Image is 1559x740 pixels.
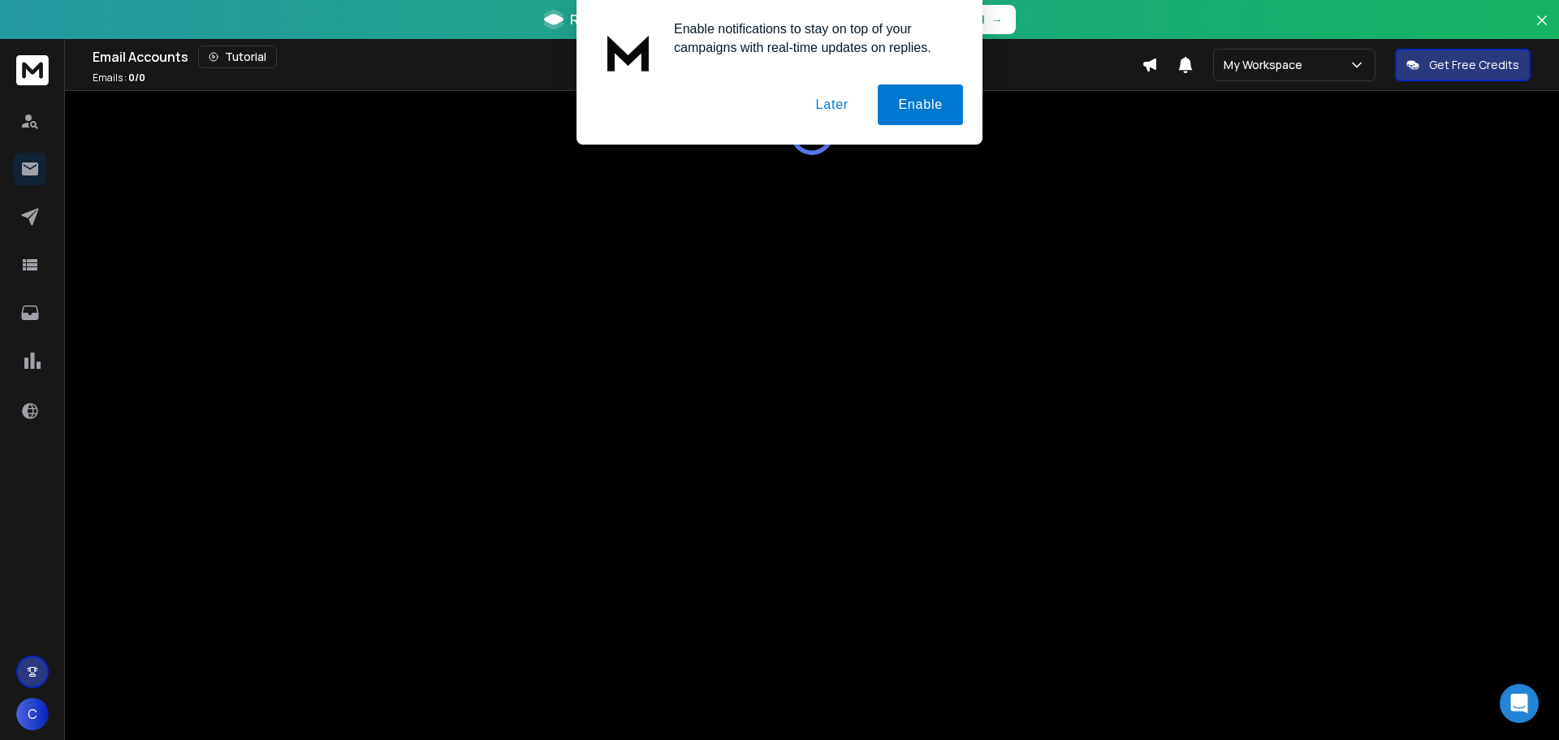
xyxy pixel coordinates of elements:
[596,19,661,84] img: notification icon
[1500,684,1539,723] div: Open Intercom Messenger
[878,84,963,125] button: Enable
[661,19,963,57] div: Enable notifications to stay on top of your campaigns with real-time updates on replies.
[795,84,868,125] button: Later
[16,698,49,730] button: C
